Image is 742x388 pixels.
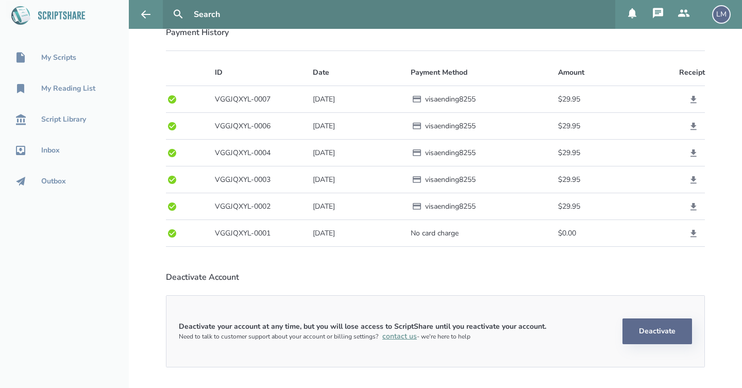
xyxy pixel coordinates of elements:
div: Need to talk to customer support about your account or billing settings? - we're here to help [179,331,546,341]
div: [DATE] [313,148,335,158]
div: visa ending 8255 [425,121,476,131]
svg: Payment success [166,227,178,240]
div: [DATE] [313,175,335,184]
div: No card charge [411,228,459,238]
div: [DATE] [313,94,335,104]
div: Date [313,68,329,77]
div: LM [712,5,731,24]
div: $29.95 [558,148,580,158]
h2: Payment History [166,27,705,38]
svg: Payment success [166,200,178,213]
div: visa ending 8255 [425,148,476,158]
div: VGGJQXYL-0004 [215,148,271,158]
div: VGGJQXYL-0007 [215,94,271,104]
div: Payment Method [411,68,467,77]
svg: Payment success [166,174,178,186]
div: $29.95 [558,201,580,211]
a: View Receipt [682,115,705,138]
strong: Deactivate your account at any time, but you will lose access to ScriptShare until you reactivate... [179,322,546,331]
div: [DATE] [313,121,335,131]
a: View Receipt [682,195,705,218]
div: VGGJQXYL-0003 [215,175,271,184]
div: visa ending 8255 [425,201,476,211]
div: [DATE] [313,201,335,211]
div: [DATE] [313,228,335,238]
div: My Reading List [41,85,95,93]
svg: Payment success [166,120,178,132]
button: Deactivate [622,318,692,344]
div: Script Library [41,115,86,124]
div: Inbox [41,146,60,155]
a: contact us [382,331,417,341]
div: Receipt [656,68,705,77]
svg: Payment success [166,93,178,106]
div: Outbox [41,177,66,185]
div: VGGJQXYL-0001 [215,228,271,238]
div: My Scripts [41,54,76,62]
div: $29.95 [558,175,580,184]
div: Amount [558,68,584,77]
div: visa ending 8255 [425,94,476,104]
div: VGGJQXYL-0002 [215,201,271,211]
svg: Payment success [166,147,178,159]
h2: Deactivate Account [166,272,705,283]
a: View Receipt [682,222,705,245]
div: ID [215,68,223,77]
div: $0.00 [558,228,576,238]
a: View Receipt [682,142,705,164]
a: View Receipt [682,168,705,191]
a: View Receipt [682,88,705,111]
div: visa ending 8255 [425,175,476,184]
div: $29.95 [558,94,580,104]
div: $29.95 [558,121,580,131]
div: VGGJQXYL-0006 [215,121,271,131]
